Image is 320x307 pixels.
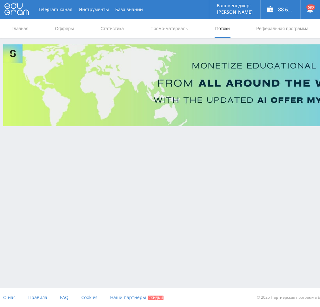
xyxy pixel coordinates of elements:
span: Наши партнеры [110,294,146,300]
p: Ваш менеджер: [217,3,253,8]
span: FAQ [60,294,69,300]
a: Офферы [54,19,75,38]
span: Правила [28,294,47,300]
a: Главная [11,19,29,38]
a: Статистика [100,19,124,38]
a: Наши партнеры Скидки [110,288,163,307]
span: Скидки [148,296,163,300]
span: Cookies [81,294,97,300]
a: Правила [28,288,47,307]
a: Cookies [81,288,97,307]
span: О нас [3,294,16,300]
a: Реферальная программа [256,19,309,38]
a: Промо-материалы [150,19,189,38]
a: О нас [3,288,16,307]
p: [PERSON_NAME] [217,10,253,15]
a: Потоки [215,19,230,38]
a: FAQ [60,288,69,307]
